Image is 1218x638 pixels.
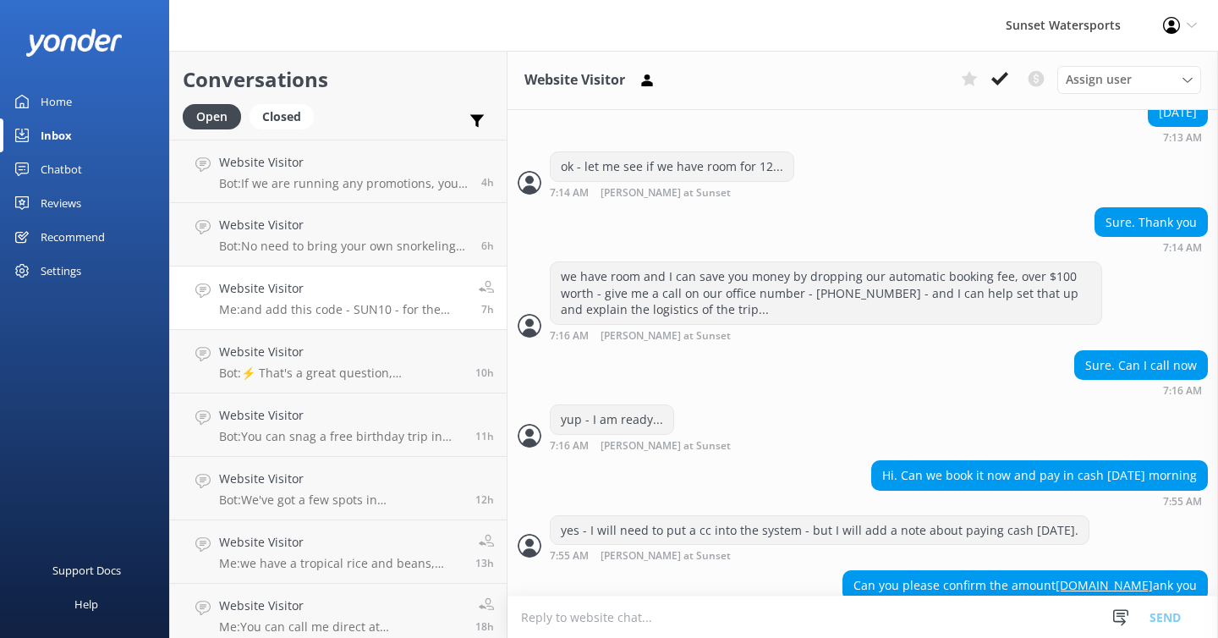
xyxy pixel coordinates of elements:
[41,85,72,118] div: Home
[550,331,589,342] strong: 7:16 AM
[219,343,463,361] h4: Website Visitor
[183,104,241,129] div: Open
[219,153,469,172] h4: Website Visitor
[170,393,507,457] a: Website VisitorBot:You can snag a free birthday trip in [GEOGRAPHIC_DATA] on your exact birthday,...
[1095,208,1207,237] div: Sure. Thank you
[41,220,105,254] div: Recommend
[1148,131,1208,143] div: Oct 12 2025 07:13pm (UTC -05:00) America/Cancun
[551,152,793,181] div: ok - let me see if we have room for 12...
[219,619,463,635] p: Me: You can call me direct at [PHONE_NUMBER]. My name is [PERSON_NAME]
[475,556,494,570] span: Oct 12 2025 03:27pm (UTC -05:00) America/Cancun
[170,203,507,267] a: Website VisitorBot:No need to bring your own snorkeling equipment for the Sandbar & Kayak Eco Adv...
[170,457,507,520] a: Website VisitorBot:We've got a few spots in [GEOGRAPHIC_DATA]! Our main check-in is at [STREET_AD...
[1066,70,1132,89] span: Assign user
[170,520,507,584] a: Website VisitorMe:we have a tropical rice and beans, mahi mahi, pulled pork and a sweet jerk chic...
[1163,133,1202,143] strong: 7:13 AM
[170,330,507,393] a: Website VisitorBot:⚡ That's a great question, unfortunately I do not know the answer. I'm going t...
[550,329,1102,342] div: Oct 12 2025 07:16pm (UTC -05:00) America/Cancun
[183,63,494,96] h2: Conversations
[1074,384,1208,396] div: Oct 12 2025 07:16pm (UTC -05:00) America/Cancun
[481,175,494,190] span: Oct 13 2025 12:07am (UTC -05:00) America/Cancun
[250,104,314,129] div: Closed
[524,69,625,91] h3: Website Visitor
[183,107,250,125] a: Open
[41,254,81,288] div: Settings
[551,405,673,434] div: yup - I am ready...
[170,267,507,330] a: Website VisitorMe:and add this code - SUN10 - for the multiple trip savings7h
[550,441,589,452] strong: 7:16 AM
[475,429,494,443] span: Oct 12 2025 05:24pm (UTC -05:00) America/Cancun
[550,186,794,199] div: Oct 12 2025 07:14pm (UTC -05:00) America/Cancun
[219,470,463,488] h4: Website Visitor
[550,439,786,452] div: Oct 12 2025 07:16pm (UTC -05:00) America/Cancun
[1163,243,1202,253] strong: 7:14 AM
[550,188,589,199] strong: 7:14 AM
[41,152,82,186] div: Chatbot
[25,29,123,57] img: yonder-white-logo.png
[1149,98,1207,127] div: [DATE]
[1075,351,1207,380] div: Sure. Can I call now
[1163,386,1202,396] strong: 7:16 AM
[1057,66,1201,93] div: Assign User
[250,107,322,125] a: Closed
[551,262,1101,324] div: we have room and I can save you money by dropping our automatic booking fee, over $100 worth - gi...
[843,571,1207,600] div: Can you please confirm the amount ank you
[551,516,1089,545] div: yes - I will need to put a cc into the system - but I will add a note about paying cash [DATE].
[74,587,98,621] div: Help
[219,366,463,381] p: Bot: ⚡ That's a great question, unfortunately I do not know the answer. I'm going to reach out to...
[601,441,731,452] span: [PERSON_NAME] at Sunset
[219,597,463,615] h4: Website Visitor
[475,619,494,634] span: Oct 12 2025 10:39am (UTC -05:00) America/Cancun
[550,549,1089,562] div: Oct 12 2025 07:55pm (UTC -05:00) America/Cancun
[475,492,494,507] span: Oct 12 2025 03:58pm (UTC -05:00) America/Cancun
[219,406,463,425] h4: Website Visitor
[481,239,494,253] span: Oct 12 2025 10:21pm (UTC -05:00) America/Cancun
[219,176,469,191] p: Bot: If we are running any promotions, you'll see the promo code on the tour page. Make sure to e...
[219,533,463,552] h4: Website Visitor
[1163,497,1202,507] strong: 7:55 AM
[1056,577,1153,593] a: [DOMAIN_NAME]
[601,551,731,562] span: [PERSON_NAME] at Sunset
[1095,241,1208,253] div: Oct 12 2025 07:14pm (UTC -05:00) America/Cancun
[481,302,494,316] span: Oct 12 2025 09:48pm (UTC -05:00) America/Cancun
[219,302,466,317] p: Me: and add this code - SUN10 - for the multiple trip savings
[475,366,494,380] span: Oct 12 2025 05:59pm (UTC -05:00) America/Cancun
[219,216,469,234] h4: Website Visitor
[170,140,507,203] a: Website VisitorBot:If we are running any promotions, you'll see the promo code on the tour page. ...
[219,492,463,508] p: Bot: We've got a few spots in [GEOGRAPHIC_DATA]! Our main check-in is at [STREET_ADDRESS][PERSON_...
[219,429,463,444] p: Bot: You can snag a free birthday trip in [GEOGRAPHIC_DATA] on your exact birthday, with some bla...
[219,556,463,571] p: Me: we have a tropical rice and beans, mahi mahi, pulled pork and a sweet jerk chicken.. We have ...
[41,186,81,220] div: Reviews
[550,551,589,562] strong: 7:55 AM
[871,495,1208,507] div: Oct 12 2025 07:55pm (UTC -05:00) America/Cancun
[219,239,469,254] p: Bot: No need to bring your own snorkeling equipment for the Sandbar & Kayak Eco Adventure! We pro...
[41,118,72,152] div: Inbox
[872,461,1207,490] div: Hi. Can we book it now and pay in cash [DATE] morning
[52,553,121,587] div: Support Docs
[601,188,731,199] span: [PERSON_NAME] at Sunset
[219,279,466,298] h4: Website Visitor
[601,331,731,342] span: [PERSON_NAME] at Sunset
